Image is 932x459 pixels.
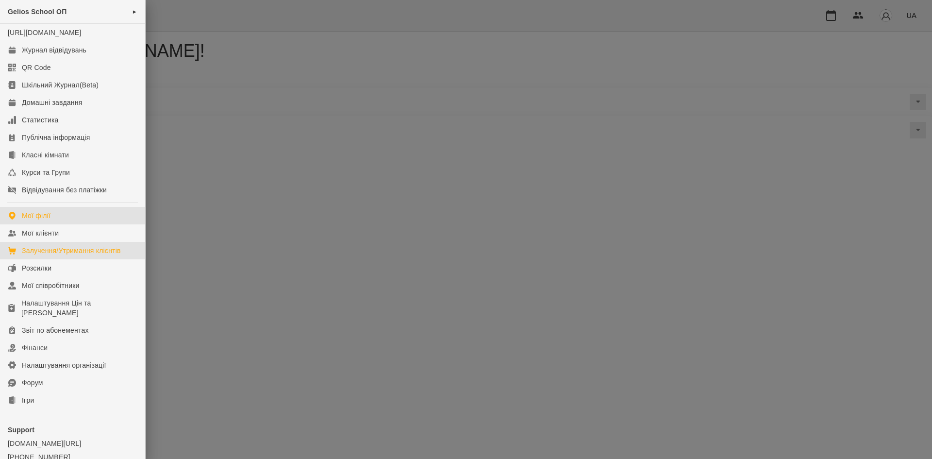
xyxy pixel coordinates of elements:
[22,168,70,177] div: Курси та Групи
[22,246,121,255] div: Залучення/Утримання клієнтів
[22,45,86,55] div: Журнал відвідувань
[22,343,48,353] div: Фінанси
[22,281,80,290] div: Мої співробітники
[22,185,107,195] div: Відвідування без платіжки
[22,133,90,142] div: Публічна інформація
[132,8,137,16] span: ►
[22,63,51,72] div: QR Code
[21,298,137,318] div: Налаштування Цін та [PERSON_NAME]
[22,115,59,125] div: Статистика
[8,29,81,36] a: [URL][DOMAIN_NAME]
[8,425,137,435] p: Support
[22,228,59,238] div: Мої клієнти
[22,263,51,273] div: Розсилки
[8,439,137,448] a: [DOMAIN_NAME][URL]
[22,211,50,221] div: Мої філії
[8,8,67,16] span: Gelios School ОП
[22,378,43,388] div: Форум
[22,395,34,405] div: Ігри
[22,80,99,90] div: Шкільний Журнал(Beta)
[22,150,69,160] div: Класні кімнати
[22,360,106,370] div: Налаштування організації
[22,98,82,107] div: Домашні завдання
[22,325,89,335] div: Звіт по абонементах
